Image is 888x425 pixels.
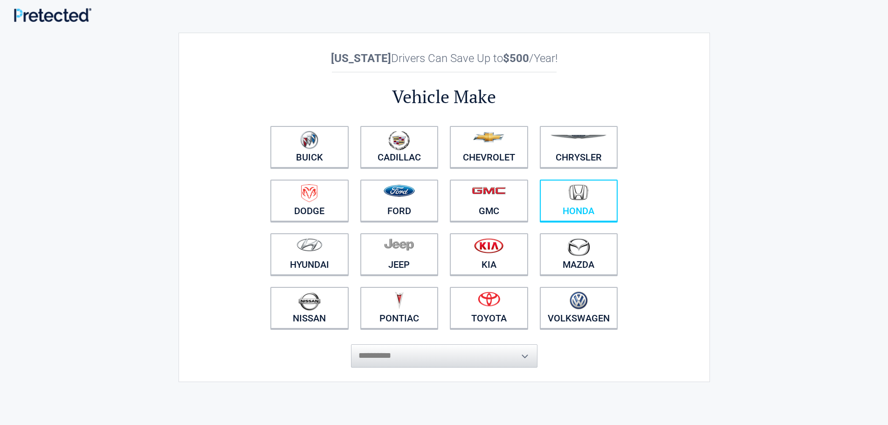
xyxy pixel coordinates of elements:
[450,126,528,168] a: Chevrolet
[384,238,414,251] img: jeep
[384,185,415,197] img: ford
[540,180,618,222] a: Honda
[265,52,624,65] h2: Drivers Can Save Up to /Year
[360,287,439,329] a: Pontiac
[360,233,439,275] a: Jeep
[450,180,528,222] a: GMC
[300,131,318,149] img: buick
[331,52,391,65] b: [US_STATE]
[394,292,404,309] img: pontiac
[388,131,410,150] img: cadillac
[540,233,618,275] a: Mazda
[478,292,500,307] img: toyota
[570,292,588,310] img: volkswagen
[450,233,528,275] a: Kia
[296,238,323,251] img: hyundai
[550,135,607,139] img: chrysler
[265,85,624,109] h2: Vehicle Make
[270,126,349,168] a: Buick
[540,287,618,329] a: Volkswagen
[569,184,588,201] img: honda
[301,184,317,202] img: dodge
[474,238,503,253] img: kia
[540,126,618,168] a: Chrysler
[14,8,91,22] img: Main Logo
[503,52,529,65] b: $500
[472,187,506,195] img: gmc
[270,180,349,222] a: Dodge
[473,132,504,142] img: chevrolet
[298,292,321,311] img: nissan
[567,238,590,256] img: mazda
[450,287,528,329] a: Toyota
[360,180,439,222] a: Ford
[360,126,439,168] a: Cadillac
[270,287,349,329] a: Nissan
[270,233,349,275] a: Hyundai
